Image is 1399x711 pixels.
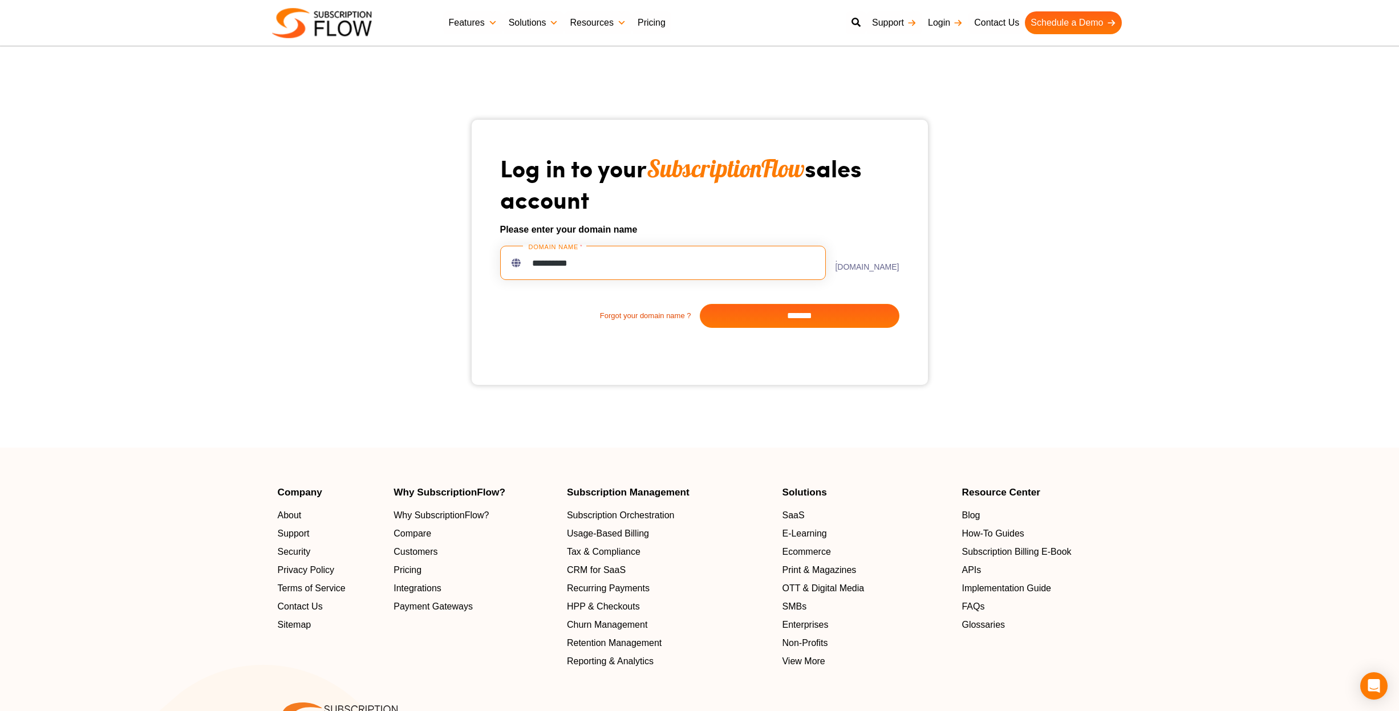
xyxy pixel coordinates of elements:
a: Forgot your domain name ? [500,310,700,322]
a: Features [443,11,503,34]
a: Enterprises [782,618,950,632]
span: Security [278,545,311,559]
span: Churn Management [567,618,647,632]
span: Retention Management [567,636,662,650]
span: Non-Profits [782,636,828,650]
span: Enterprises [782,618,828,632]
a: Churn Management [567,618,771,632]
label: .[DOMAIN_NAME] [826,255,899,271]
a: Tax & Compliance [567,545,771,559]
h4: Company [278,487,383,497]
a: View More [782,655,950,668]
a: How-To Guides [962,527,1121,541]
a: Non-Profits [782,636,950,650]
a: Print & Magazines [782,563,950,577]
a: Solutions [503,11,565,34]
a: Schedule a Demo [1025,11,1121,34]
span: HPP & Checkouts [567,600,640,614]
a: Ecommerce [782,545,950,559]
span: Sitemap [278,618,311,632]
a: Pricing [632,11,671,34]
h4: Resource Center [962,487,1121,497]
span: FAQs [962,600,984,614]
a: Privacy Policy [278,563,383,577]
span: Recurring Payments [567,582,650,595]
a: Contact Us [968,11,1025,34]
a: Usage-Based Billing [567,527,771,541]
span: SMBs [782,600,806,614]
a: FAQs [962,600,1121,614]
span: Contact Us [278,600,323,614]
a: OTT & Digital Media [782,582,950,595]
span: Subscription Orchestration [567,509,675,522]
span: Customers [394,545,437,559]
span: Support [278,527,310,541]
a: Security [278,545,383,559]
a: SMBs [782,600,950,614]
span: SubscriptionFlow [647,153,805,184]
span: SaaS [782,509,804,522]
a: Resources [564,11,631,34]
span: CRM for SaaS [567,563,626,577]
a: Payment Gateways [394,600,555,614]
h4: Solutions [782,487,950,497]
a: Reporting & Analytics [567,655,771,668]
span: Blog [962,509,980,522]
a: Subscription Orchestration [567,509,771,522]
a: Terms of Service [278,582,383,595]
div: Open Intercom Messenger [1360,672,1388,700]
span: Why SubscriptionFlow? [394,509,489,522]
a: CRM for SaaS [567,563,771,577]
a: Retention Management [567,636,771,650]
span: Compare [394,527,431,541]
h6: Please enter your domain name [500,223,899,237]
span: Reporting & Analytics [567,655,654,668]
a: Why SubscriptionFlow? [394,509,555,522]
a: Login [922,11,968,34]
span: View More [782,655,825,668]
span: Payment Gateways [394,600,473,614]
a: Support [278,527,383,541]
span: Subscription Billing E-Book [962,545,1071,559]
h4: Why SubscriptionFlow? [394,487,555,497]
h4: Subscription Management [567,487,771,497]
a: Pricing [394,563,555,577]
a: About [278,509,383,522]
a: Subscription Billing E-Book [962,545,1121,559]
a: HPP & Checkouts [567,600,771,614]
span: How-To Guides [962,527,1024,541]
span: Tax & Compliance [567,545,640,559]
span: Terms of Service [278,582,346,595]
a: Glossaries [962,618,1121,632]
a: E-Learning [782,527,950,541]
a: Implementation Guide [962,582,1121,595]
span: Ecommerce [782,545,830,559]
a: Compare [394,527,555,541]
a: Customers [394,545,555,559]
a: Integrations [394,582,555,595]
a: APIs [962,563,1121,577]
span: Usage-Based Billing [567,527,649,541]
span: APIs [962,563,981,577]
span: About [278,509,302,522]
a: Sitemap [278,618,383,632]
span: Glossaries [962,618,1005,632]
span: Implementation Guide [962,582,1051,595]
a: Support [866,11,922,34]
h1: Log in to your sales account [500,153,899,214]
img: Subscriptionflow [272,8,372,38]
a: Recurring Payments [567,582,771,595]
a: SaaS [782,509,950,522]
a: Blog [962,509,1121,522]
span: Privacy Policy [278,563,335,577]
span: E-Learning [782,527,826,541]
span: OTT & Digital Media [782,582,864,595]
span: Print & Magazines [782,563,856,577]
span: Integrations [394,582,441,595]
a: Contact Us [278,600,383,614]
span: Pricing [394,563,421,577]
